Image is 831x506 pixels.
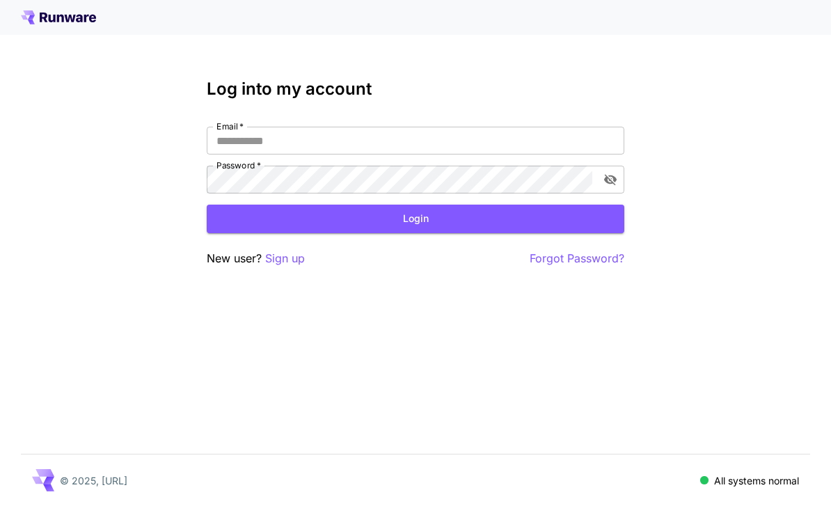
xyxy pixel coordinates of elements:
[207,250,305,267] p: New user?
[265,250,305,267] button: Sign up
[216,120,244,132] label: Email
[598,167,623,192] button: toggle password visibility
[530,250,624,267] button: Forgot Password?
[207,79,624,99] h3: Log into my account
[60,473,127,488] p: © 2025, [URL]
[216,159,261,171] label: Password
[207,205,624,233] button: Login
[714,473,799,488] p: All systems normal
